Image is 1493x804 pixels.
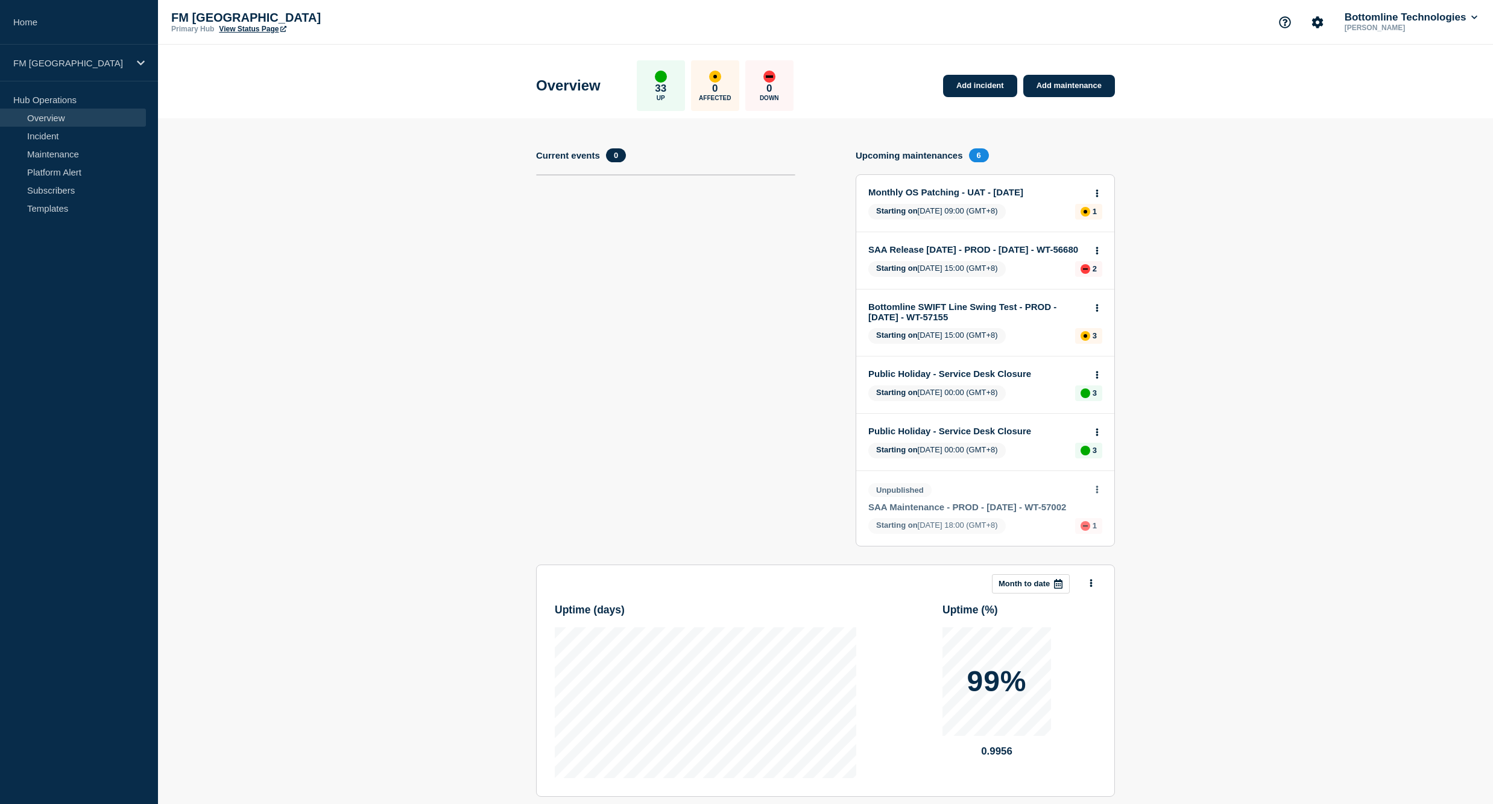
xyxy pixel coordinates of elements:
div: up [1081,446,1090,455]
span: Starting on [876,388,918,397]
span: 6 [969,148,989,162]
span: Starting on [876,445,918,454]
a: SAA Maintenance - PROD - [DATE] - WT-57002 [868,502,1086,512]
p: 2 [1093,264,1097,273]
a: Add maintenance [1023,75,1115,97]
span: [DATE] 00:00 (GMT+8) [868,385,1006,401]
p: Primary Hub [171,25,214,33]
p: Up [657,95,665,101]
button: Account settings [1305,10,1330,35]
div: affected [1081,331,1090,341]
div: down [1081,521,1090,531]
a: Bottomline SWIFT Line Swing Test - PROD - [DATE] - WT-57155 [868,302,1086,322]
a: Monthly OS Patching - UAT - [DATE] [868,187,1086,197]
p: 3 [1093,388,1097,397]
h3: Uptime ( % ) [942,604,1096,616]
div: affected [1081,207,1090,217]
span: Starting on [876,331,918,340]
button: Bottomline Technologies [1342,11,1480,24]
span: [DATE] 15:00 (GMT+8) [868,328,1006,344]
div: up [655,71,667,83]
h1: Overview [536,77,601,94]
p: 1 [1093,207,1097,216]
p: FM [GEOGRAPHIC_DATA] [171,11,412,25]
span: [DATE] 00:00 (GMT+8) [868,443,1006,458]
p: [PERSON_NAME] [1342,24,1468,32]
span: [DATE] 09:00 (GMT+8) [868,204,1006,220]
a: Add incident [943,75,1017,97]
a: View Status Page [219,25,286,33]
div: down [763,71,775,83]
button: Support [1272,10,1298,35]
p: 99% [967,667,1026,696]
div: down [1081,264,1090,274]
p: FM [GEOGRAPHIC_DATA] [13,58,129,68]
a: SAA Release [DATE] - PROD - [DATE] - WT-56680 [868,244,1086,255]
a: Public Holiday - Service Desk Closure [868,369,1086,379]
p: 3 [1093,331,1097,340]
a: Public Holiday - Service Desk Closure [868,426,1086,436]
p: 0 [712,83,718,95]
h4: Current events [536,150,600,160]
span: Unpublished [868,483,932,497]
p: 0.9956 [942,745,1051,758]
span: [DATE] 15:00 (GMT+8) [868,261,1006,277]
p: 33 [655,83,666,95]
div: affected [709,71,721,83]
span: 0 [606,148,626,162]
button: Month to date [992,574,1070,594]
p: 1 [1093,521,1097,530]
span: [DATE] 18:00 (GMT+8) [868,518,1006,534]
p: 3 [1093,446,1097,455]
div: up [1081,388,1090,398]
span: Starting on [876,521,918,530]
p: 0 [766,83,772,95]
p: Affected [699,95,731,101]
h4: Upcoming maintenances [856,150,963,160]
h3: Uptime ( days ) [555,604,856,616]
span: Starting on [876,264,918,273]
p: Month to date [999,579,1050,588]
span: Starting on [876,206,918,215]
p: Down [760,95,779,101]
